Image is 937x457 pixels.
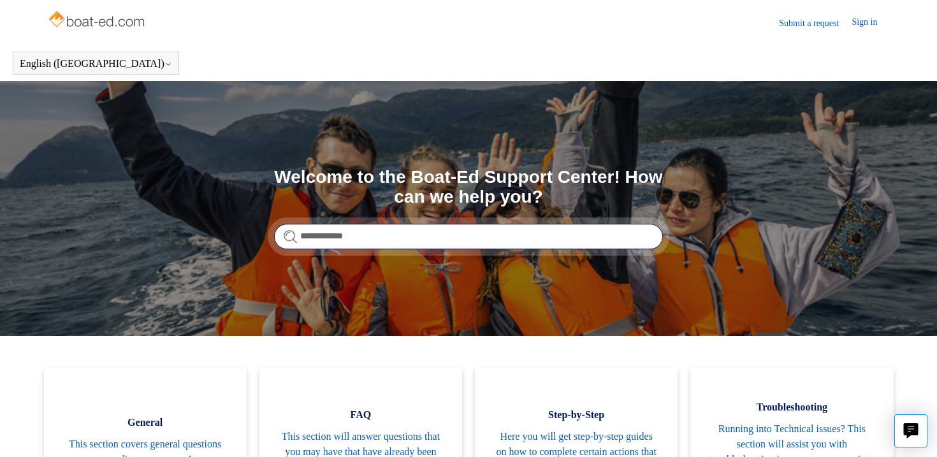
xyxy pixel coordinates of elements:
[894,414,927,447] button: Live chat
[494,407,658,423] span: Step-by-Step
[852,15,890,31] a: Sign in
[47,8,149,33] img: Boat-Ed Help Center home page
[63,415,228,430] span: General
[279,407,443,423] span: FAQ
[779,17,852,30] a: Submit a request
[709,400,874,415] span: Troubleshooting
[274,168,663,207] h1: Welcome to the Boat-Ed Support Center! How can we help you?
[20,58,172,69] button: English ([GEOGRAPHIC_DATA])
[274,224,663,249] input: Search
